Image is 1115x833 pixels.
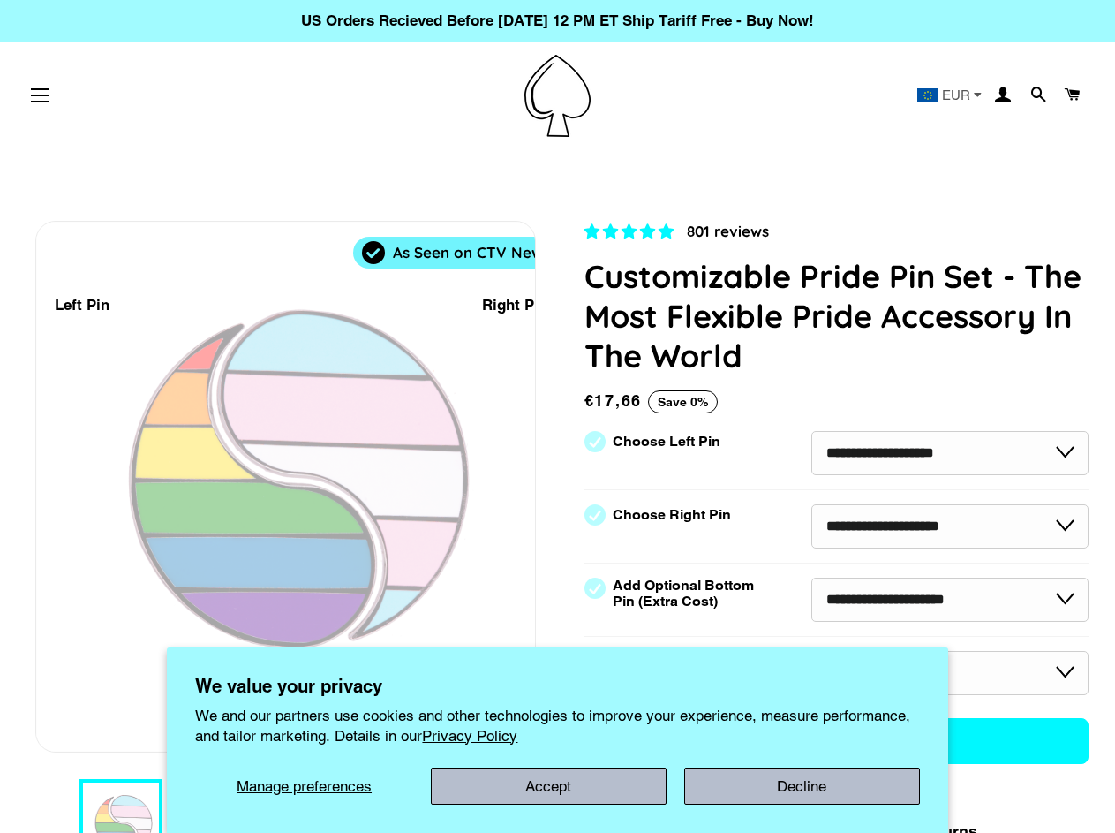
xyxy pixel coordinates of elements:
span: Save 0% [648,390,718,413]
a: Privacy Policy [422,727,517,745]
span: 4.83 stars [584,223,678,240]
button: Decline [684,768,920,805]
span: EUR [942,88,970,102]
label: Choose Left Pin [613,434,720,450]
img: Pin-Ace [524,55,591,137]
label: Choose Right Pin [613,507,731,523]
label: Add Optional Bottom Pin (Extra Cost) [613,578,761,610]
span: 801 reviews [687,222,769,240]
h2: We value your privacy [195,676,919,697]
span: €17,66 [584,391,643,410]
button: Manage preferences [195,768,412,805]
div: 1 / 7 [36,222,535,752]
p: We and our partners use cookies and other technologies to improve your experience, measure perfor... [195,706,919,745]
button: Accept [431,768,667,805]
div: Right Pin [482,293,547,317]
h1: Customizable Pride Pin Set - The Most Flexible Pride Accessory In The World [584,256,1089,375]
span: Manage preferences [237,777,372,795]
